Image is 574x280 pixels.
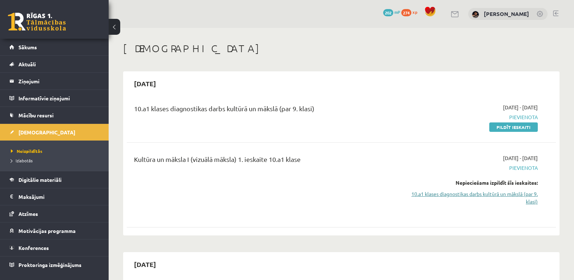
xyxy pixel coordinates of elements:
[383,9,400,15] a: 202 mP
[134,104,399,117] div: 10.a1 klases diagnostikas darbs kultūrā un mākslā (par 9. klasi)
[9,222,100,239] a: Motivācijas programma
[127,256,163,273] h2: [DATE]
[11,158,33,163] span: Izlabotās
[9,39,100,55] a: Sākums
[11,148,101,154] a: Neizpildītās
[18,245,49,251] span: Konferences
[134,154,399,168] div: Kultūra un māksla I (vizuālā māksla) 1. ieskaite 10.a1 klase
[472,11,479,18] img: Daila Kronberga
[18,112,54,118] span: Mācību resursi
[9,124,100,141] a: [DEMOGRAPHIC_DATA]
[9,73,100,89] a: Ziņojumi
[11,157,101,164] a: Izlabotās
[410,164,538,172] span: Pievienota
[503,104,538,111] span: [DATE] - [DATE]
[127,75,163,92] h2: [DATE]
[9,239,100,256] a: Konferences
[412,9,417,15] span: xp
[123,42,560,55] h1: [DEMOGRAPHIC_DATA]
[18,73,100,89] legend: Ziņojumi
[18,262,81,268] span: Proktoringa izmēģinājums
[18,188,100,205] legend: Maksājumi
[401,9,411,16] span: 274
[9,205,100,222] a: Atzīmes
[503,154,538,162] span: [DATE] - [DATE]
[18,210,38,217] span: Atzīmes
[18,176,62,183] span: Digitālie materiāli
[9,56,100,72] a: Aktuāli
[401,9,421,15] a: 274 xp
[18,227,76,234] span: Motivācijas programma
[18,90,100,106] legend: Informatīvie ziņojumi
[9,256,100,273] a: Proktoringa izmēģinājums
[8,13,66,31] a: Rīgas 1. Tālmācības vidusskola
[9,90,100,106] a: Informatīvie ziņojumi
[11,148,42,154] span: Neizpildītās
[9,107,100,124] a: Mācību resursi
[18,129,75,135] span: [DEMOGRAPHIC_DATA]
[410,113,538,121] span: Pievienota
[484,10,529,17] a: [PERSON_NAME]
[410,179,538,187] div: Nepieciešams izpildīt šīs ieskaites:
[410,190,538,205] a: 10.a1 klases diagnostikas darbs kultūrā un mākslā (par 9. klasi)
[18,44,37,50] span: Sākums
[9,188,100,205] a: Maksājumi
[383,9,393,16] span: 202
[489,122,538,132] a: Pildīt ieskaiti
[9,171,100,188] a: Digitālie materiāli
[394,9,400,15] span: mP
[18,61,36,67] span: Aktuāli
